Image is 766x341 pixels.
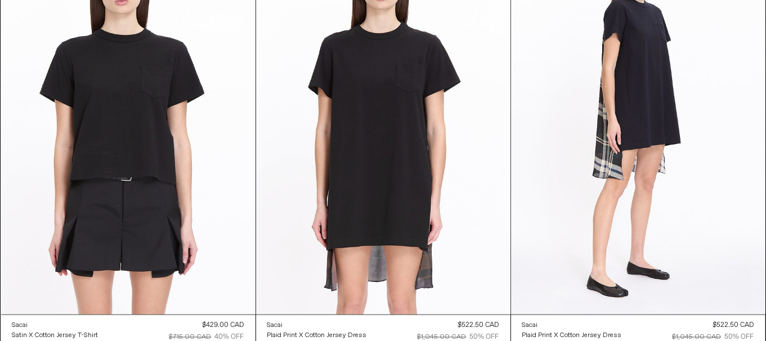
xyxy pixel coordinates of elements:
a: Plaid Print x Cotton Jersey Dress [267,331,367,341]
div: Plaid Print x Cotton Jersey Dress [522,331,622,341]
a: Satin x Cotton Jersey T-Shirt [12,331,98,341]
div: $429.00 CAD [203,321,244,331]
div: Sacai [12,321,28,331]
div: Satin x Cotton Jersey T-Shirt [12,331,98,341]
div: Plaid Print x Cotton Jersey Dress [267,331,367,341]
div: $522.50 CAD [458,321,499,331]
a: Sacai [522,321,622,331]
a: Plaid Print x Cotton Jersey Dress [522,331,622,341]
a: Sacai [12,321,98,331]
div: Sacai [522,321,538,331]
div: Sacai [267,321,283,331]
a: Sacai [267,321,367,331]
div: $522.50 CAD [713,321,754,331]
